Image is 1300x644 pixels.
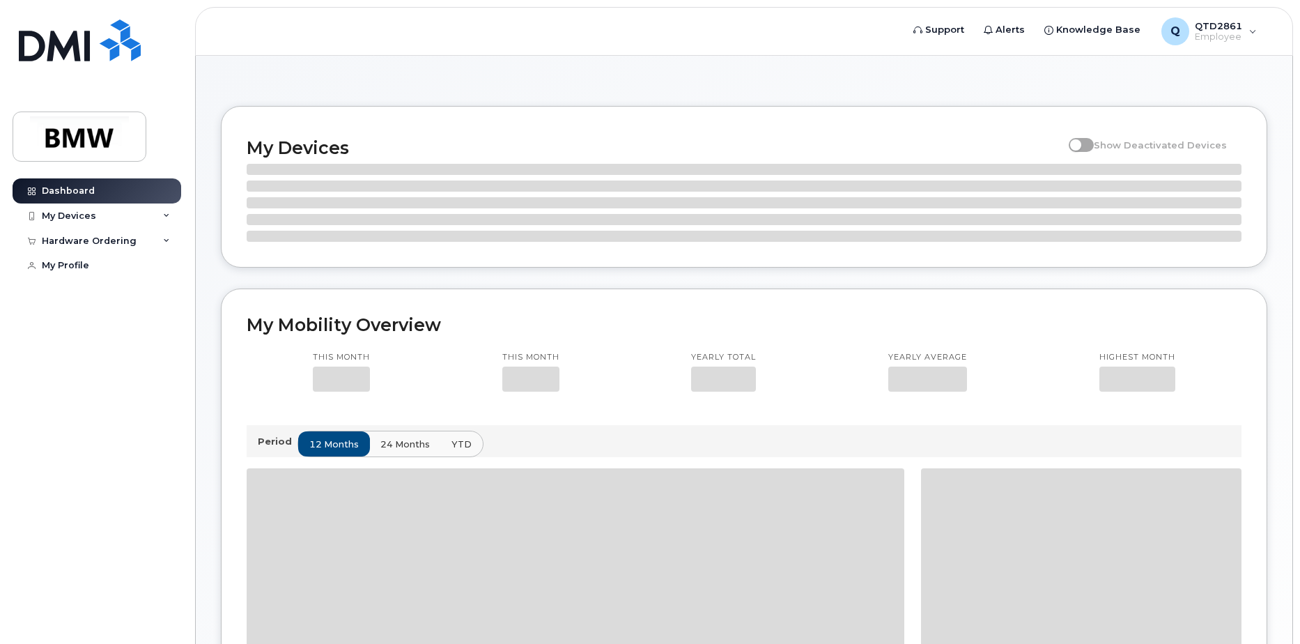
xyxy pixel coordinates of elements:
[502,352,559,363] p: This month
[451,438,472,451] span: YTD
[258,435,297,448] p: Period
[380,438,430,451] span: 24 months
[1094,139,1227,151] span: Show Deactivated Devices
[313,352,370,363] p: This month
[247,314,1241,335] h2: My Mobility Overview
[247,137,1062,158] h2: My Devices
[691,352,756,363] p: Yearly total
[1099,352,1175,363] p: Highest month
[1069,132,1080,143] input: Show Deactivated Devices
[888,352,967,363] p: Yearly average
